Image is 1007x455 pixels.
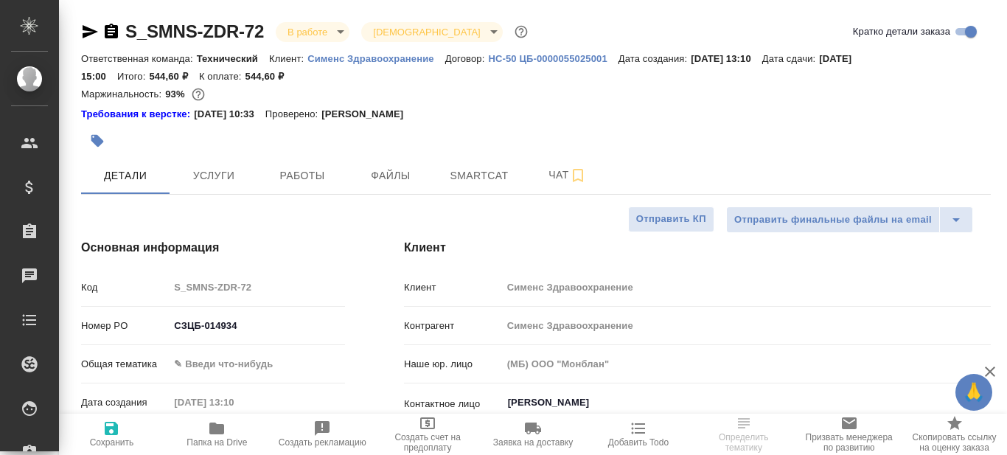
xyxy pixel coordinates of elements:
div: ✎ Введи что-нибудь [169,352,345,377]
span: Призвать менеджера по развитию [805,432,893,453]
p: Договор: [445,53,489,64]
p: Номер PO [81,319,169,333]
a: Сименс Здравоохранение [307,52,445,64]
p: Контактное лицо [404,397,502,411]
input: ✎ Введи что-нибудь [169,315,345,336]
p: Клиент: [269,53,307,64]
input: Пустое поле [502,315,991,336]
span: Добавить Todo [608,437,669,448]
span: Сохранить [90,437,134,448]
p: Дата создания: [619,53,691,64]
p: Сименс Здравоохранение [307,53,445,64]
input: Пустое поле [169,277,345,298]
button: В работе [283,26,332,38]
p: 544,60 ₽ [245,71,296,82]
button: Отправить финальные файлы на email [726,206,940,233]
span: Услуги [178,167,249,185]
p: Клиент [404,280,502,295]
span: Папка на Drive [187,437,247,448]
button: [DEMOGRAPHIC_DATA] [369,26,484,38]
div: В работе [276,22,349,42]
p: Общая тематика [81,357,169,372]
h4: Клиент [404,239,991,257]
p: К оплате: [199,71,245,82]
input: Пустое поле [502,353,991,375]
p: Ответственная команда: [81,53,197,64]
p: [PERSON_NAME] [321,107,414,122]
button: Призвать менеджера по развитию [796,414,902,455]
button: Сохранить [59,414,164,455]
button: Определить тематику [691,414,796,455]
p: 93% [165,88,188,100]
a: S_SMNS-ZDR-72 [125,21,264,41]
p: Дата создания [81,395,169,410]
button: Создать рекламацию [270,414,375,455]
p: Проверено: [265,107,322,122]
span: Заявка на доставку [493,437,573,448]
button: Скопировать ссылку для ЯМессенджера [81,23,99,41]
input: Пустое поле [502,277,991,298]
p: Дата сдачи: [762,53,819,64]
a: Требования к верстке: [81,107,194,122]
button: Скопировать ссылку [102,23,120,41]
a: HC-50 ЦБ-0000055025001 [488,52,618,64]
button: Папка на Drive [164,414,270,455]
span: Скопировать ссылку на оценку заказа [910,432,998,453]
h4: Основная информация [81,239,345,257]
button: Заявка на доставку [481,414,586,455]
span: Работы [267,167,338,185]
span: Отправить КП [636,211,706,228]
button: Добавить тэг [81,125,114,157]
p: Маржинальность: [81,88,165,100]
button: 🙏 [955,374,992,411]
p: Наше юр. лицо [404,357,502,372]
span: Smartcat [444,167,515,185]
span: Создать счет на предоплату [384,432,472,453]
button: Отправить КП [628,206,714,232]
p: Итого: [117,71,149,82]
svg: Подписаться [569,167,587,184]
p: HC-50 ЦБ-0000055025001 [488,53,618,64]
span: Чат [532,166,603,184]
div: split button [726,206,973,233]
div: Нажми, чтобы открыть папку с инструкцией [81,107,194,122]
p: [DATE] 13:10 [691,53,762,64]
p: [DATE] 10:33 [194,107,265,122]
span: Кратко детали заказа [853,24,950,39]
span: Детали [90,167,161,185]
p: 544,60 ₽ [149,71,199,82]
span: Определить тематику [700,432,787,453]
button: 32.00 RUB; [189,85,208,104]
input: Пустое поле [169,392,298,413]
p: Контрагент [404,319,502,333]
button: Скопировать ссылку на оценку заказа [902,414,1007,455]
div: В работе [361,22,502,42]
span: Файлы [355,167,426,185]
p: Код [81,280,169,295]
button: Доп статусы указывают на важность/срочность заказа [512,22,531,41]
p: Технический [197,53,269,64]
span: Отправить финальные файлы на email [734,212,932,229]
button: Добавить Todo [585,414,691,455]
span: 🙏 [961,377,986,408]
button: Создать счет на предоплату [375,414,481,455]
span: Создать рекламацию [279,437,366,448]
div: ✎ Введи что-нибудь [174,357,327,372]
